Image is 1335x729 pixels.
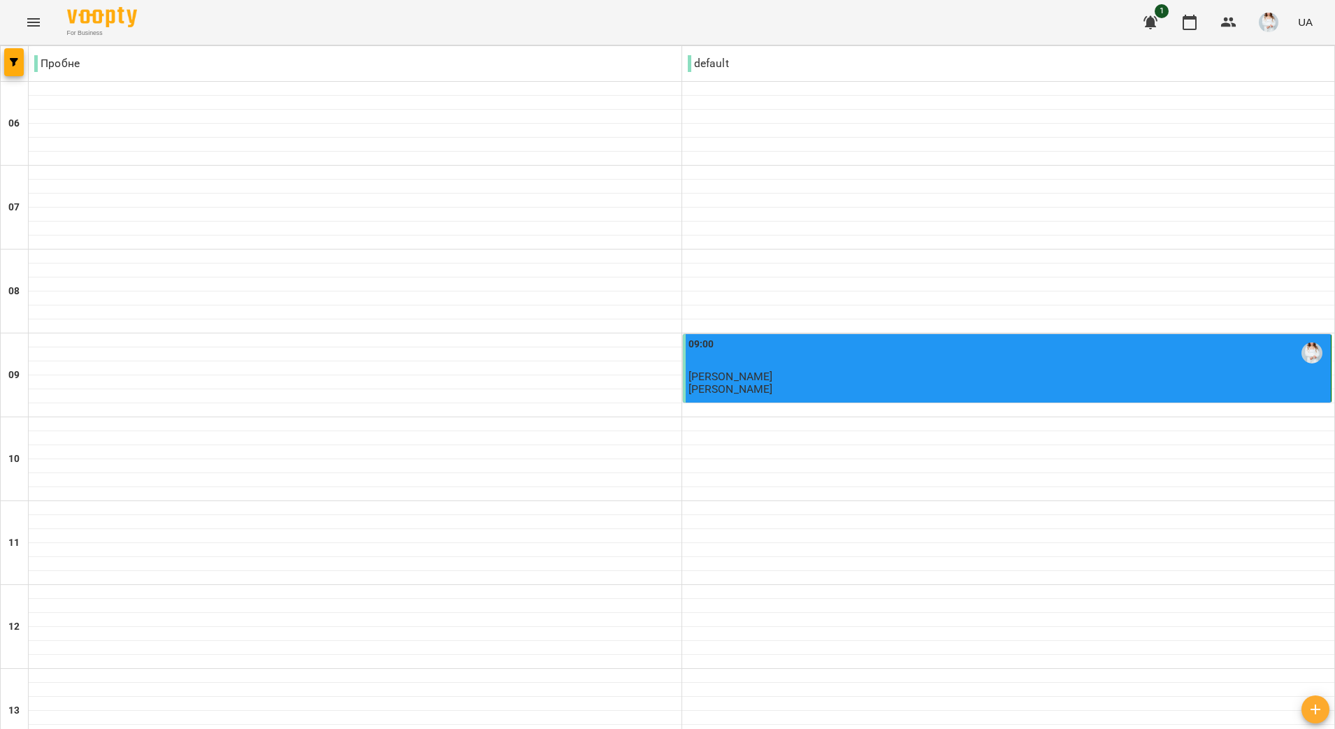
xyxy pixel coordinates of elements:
button: UA [1292,9,1318,35]
img: Voopty Logo [67,7,137,27]
h6: 12 [8,619,20,635]
h6: 10 [8,452,20,467]
span: [PERSON_NAME] [688,370,773,383]
h6: 08 [8,284,20,299]
img: 31cba75fe2bd3cb19472609ed749f4b6.jpg [1259,13,1278,32]
label: 09:00 [688,337,714,352]
span: 1 [1155,4,1169,18]
h6: 07 [8,200,20,215]
h6: 13 [8,703,20,719]
p: default [688,55,729,72]
p: [PERSON_NAME] [688,383,773,395]
h6: 11 [8,535,20,551]
h6: 09 [8,368,20,383]
h6: 06 [8,116,20,131]
img: Хоменко Марина Віталіївна [1301,342,1322,363]
span: UA [1298,15,1313,29]
button: Menu [17,6,50,39]
p: Пробне [34,55,80,72]
button: Створити урок [1301,695,1329,723]
span: For Business [67,29,137,38]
